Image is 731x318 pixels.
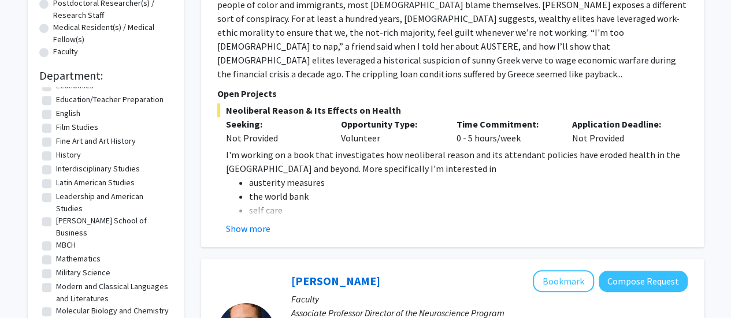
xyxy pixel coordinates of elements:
p: Faculty [291,292,688,306]
span: Neoliberal Reason & Its Effects on Health [217,103,688,117]
button: Compose Request to Drew Velkey [599,271,688,292]
button: Show more [226,222,270,235]
p: Seeking: [226,117,324,131]
label: Film Studies [56,121,98,133]
li: austerity measures [249,175,688,189]
button: Add Drew Velkey to Bookmarks [533,270,594,292]
label: Latin American Studies [56,177,135,189]
label: History [56,149,81,161]
label: Interdisciplinary Studies [56,163,140,175]
label: [PERSON_NAME] School of Business [56,215,169,239]
label: Education/Teacher Preparation [56,93,164,106]
p: I'm working on a book that investigates how neoliberal reason and its attendant policies have ero... [226,148,688,175]
li: the world bank [249,189,688,203]
li: self care [249,203,688,217]
div: 0 - 5 hours/week [448,117,563,145]
div: Not Provided [563,117,679,145]
p: Open Projects [217,87,688,100]
label: Fine Art and Art History [56,135,136,147]
p: Application Deadline: [572,117,670,131]
a: [PERSON_NAME] [291,274,380,288]
label: Modern and Classical Languages and Literatures [56,280,169,305]
label: English [56,107,80,119]
label: Faculty [53,46,78,58]
iframe: Chat [9,266,49,309]
label: Military Science [56,267,110,279]
p: Time Commitment: [457,117,555,131]
div: Not Provided [226,131,324,145]
div: Volunteer [332,117,448,145]
label: Medical Resident(s) / Medical Fellow(s) [53,21,172,46]
label: Mathematics [56,253,101,265]
label: Leadership and American Studies [56,190,169,215]
label: Molecular Biology and Chemistry [56,305,169,317]
label: MBCH [56,239,76,251]
p: Opportunity Type: [341,117,439,131]
h2: Department: [39,69,172,83]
